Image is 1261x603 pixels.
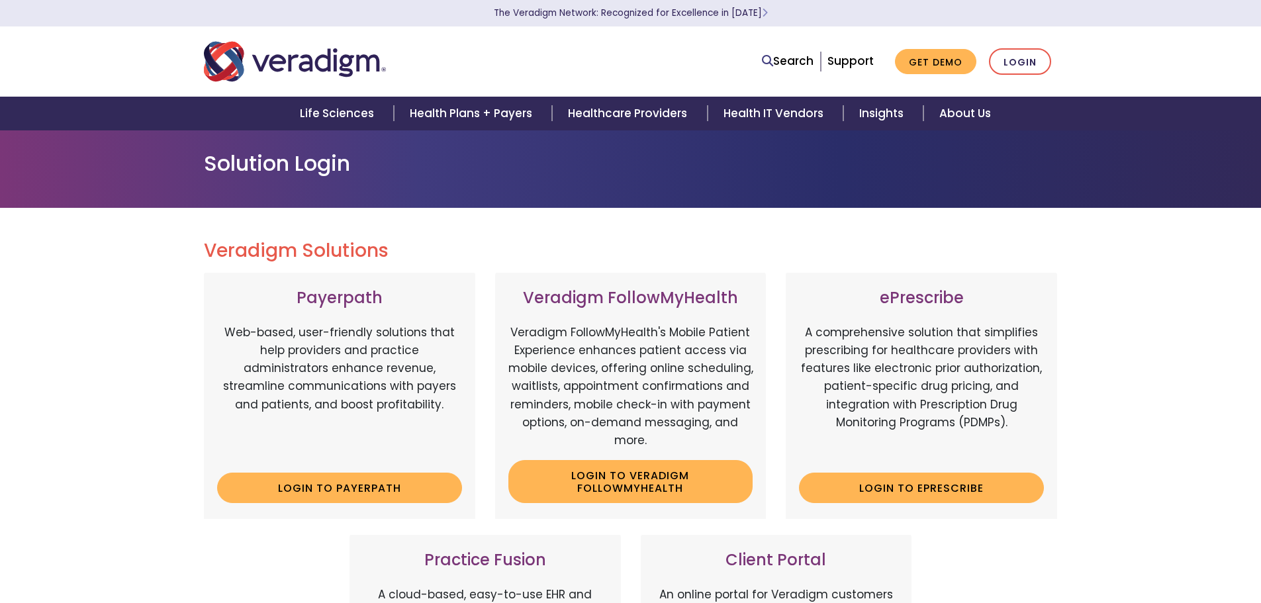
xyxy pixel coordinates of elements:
[508,324,753,449] p: Veradigm FollowMyHealth's Mobile Patient Experience enhances patient access via mobile devices, o...
[217,473,462,503] a: Login to Payerpath
[762,52,814,70] a: Search
[654,551,899,570] h3: Client Portal
[827,53,874,69] a: Support
[762,7,768,19] span: Learn More
[204,240,1058,262] h2: Veradigm Solutions
[552,97,707,130] a: Healthcare Providers
[217,324,462,463] p: Web-based, user-friendly solutions that help providers and practice administrators enhance revenu...
[284,97,394,130] a: Life Sciences
[363,551,608,570] h3: Practice Fusion
[508,289,753,308] h3: Veradigm FollowMyHealth
[204,151,1058,176] h1: Solution Login
[923,97,1007,130] a: About Us
[895,49,976,75] a: Get Demo
[217,289,462,308] h3: Payerpath
[494,7,768,19] a: The Veradigm Network: Recognized for Excellence in [DATE]Learn More
[843,97,923,130] a: Insights
[989,48,1051,75] a: Login
[394,97,552,130] a: Health Plans + Payers
[204,40,386,83] img: Veradigm logo
[708,97,843,130] a: Health IT Vendors
[799,473,1044,503] a: Login to ePrescribe
[799,324,1044,463] p: A comprehensive solution that simplifies prescribing for healthcare providers with features like ...
[799,289,1044,308] h3: ePrescribe
[508,460,753,503] a: Login to Veradigm FollowMyHealth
